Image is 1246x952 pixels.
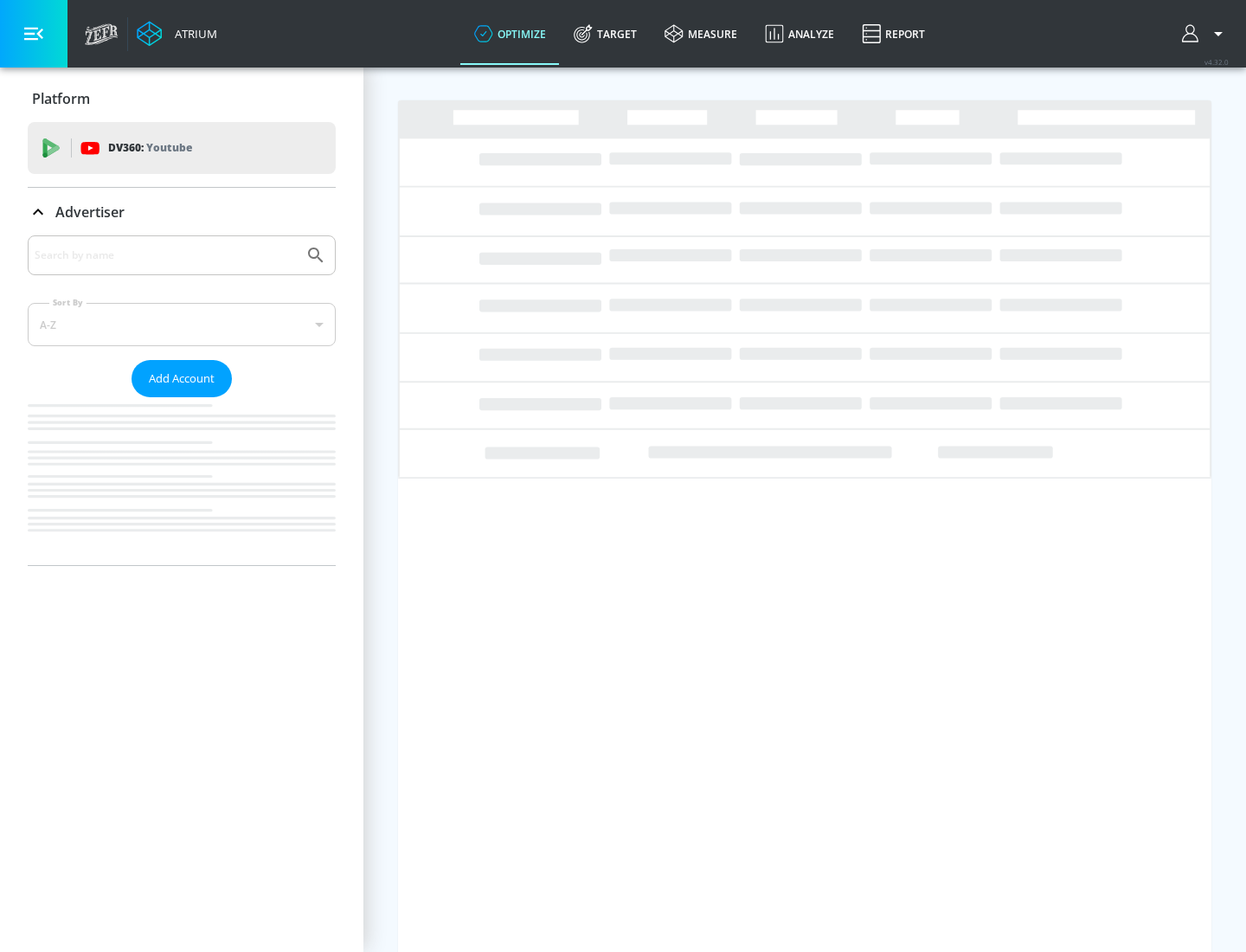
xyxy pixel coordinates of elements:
a: Analyze [751,3,848,65]
div: Advertiser [28,235,336,565]
button: Add Account [132,360,232,397]
div: Advertiser [28,188,336,236]
a: measure [651,3,751,65]
label: Sort By [49,297,87,308]
div: Platform [28,74,336,123]
p: Advertiser [55,203,125,222]
p: DV360: [108,138,192,158]
a: Report [848,3,939,65]
div: A-Z [28,303,336,346]
input: Search by name [35,244,297,267]
a: Atrium [137,21,217,47]
span: v 4.32.0 [1204,57,1229,67]
a: Target [560,3,651,65]
nav: list of Advertiser [28,397,336,565]
p: Youtube [146,138,192,157]
span: Add Account [149,369,215,389]
p: Platform [32,89,90,108]
a: optimize [460,3,560,65]
div: DV360: Youtube [28,122,336,174]
div: Atrium [168,26,217,42]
